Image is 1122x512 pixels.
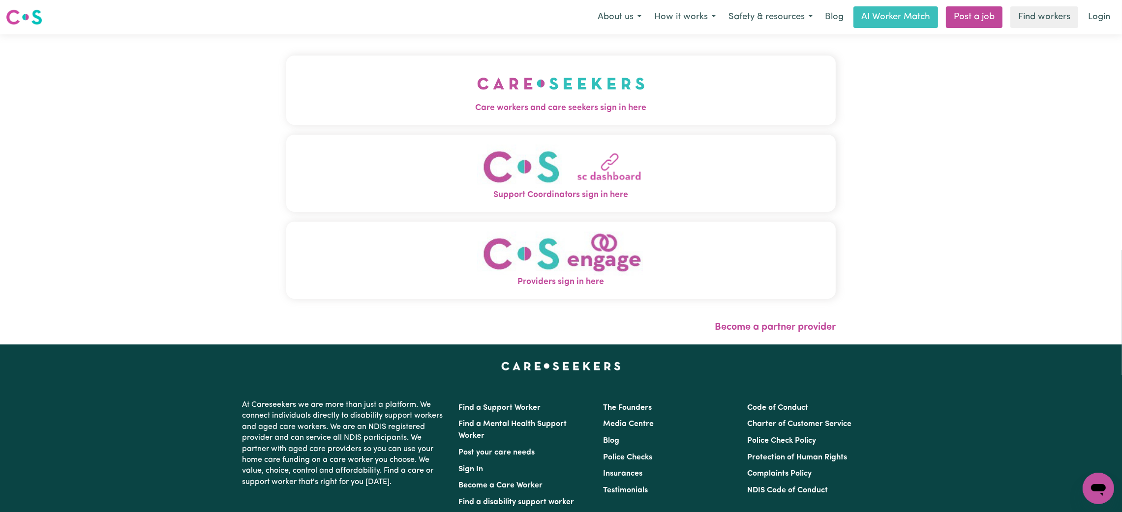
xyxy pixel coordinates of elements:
[722,7,819,28] button: Safety & resources
[459,498,575,506] a: Find a disability support worker
[1082,6,1116,28] a: Login
[603,404,652,412] a: The Founders
[747,454,847,461] a: Protection of Human Rights
[286,135,836,212] button: Support Coordinators sign in here
[946,6,1002,28] a: Post a job
[853,6,938,28] a: AI Worker Match
[591,7,648,28] button: About us
[747,420,851,428] a: Charter of Customer Service
[603,454,652,461] a: Police Checks
[286,56,836,124] button: Care workers and care seekers sign in here
[459,420,567,440] a: Find a Mental Health Support Worker
[747,470,812,478] a: Complaints Policy
[603,470,642,478] a: Insurances
[603,420,654,428] a: Media Centre
[459,404,541,412] a: Find a Support Worker
[747,486,828,494] a: NDIS Code of Conduct
[459,482,543,489] a: Become a Care Worker
[286,276,836,288] span: Providers sign in here
[6,8,42,26] img: Careseekers logo
[501,362,621,370] a: Careseekers home page
[286,102,836,114] span: Care workers and care seekers sign in here
[648,7,722,28] button: How it works
[243,396,447,491] p: At Careseekers we are more than just a platform. We connect individuals directly to disability su...
[819,6,849,28] a: Blog
[459,465,484,473] a: Sign In
[603,437,619,445] a: Blog
[1083,473,1114,504] iframe: Button to launch messaging window, conversation in progress
[286,222,836,299] button: Providers sign in here
[1010,6,1078,28] a: Find workers
[747,404,808,412] a: Code of Conduct
[6,6,42,28] a: Careseekers logo
[715,322,836,332] a: Become a partner provider
[603,486,648,494] a: Testimonials
[747,437,816,445] a: Police Check Policy
[459,449,535,456] a: Post your care needs
[286,189,836,201] span: Support Coordinators sign in here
